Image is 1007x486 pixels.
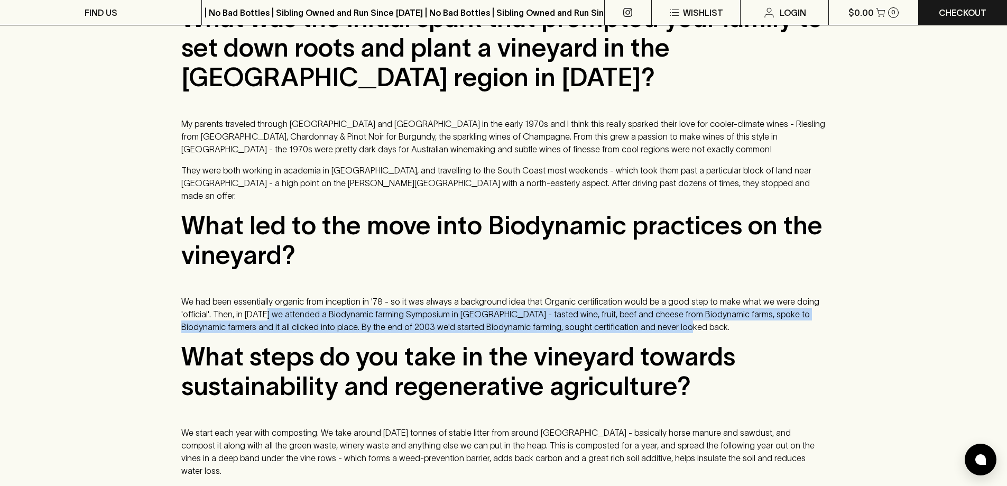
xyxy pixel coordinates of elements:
p: Wishlist [683,6,723,19]
p: My parents traveled through [GEOGRAPHIC_DATA] and [GEOGRAPHIC_DATA] in the early 1970s and I thin... [181,117,826,155]
p: Checkout [939,6,986,19]
strong: What was the initial spark that prompted your family to set down roots and plant a vineyard in th... [181,4,823,91]
p: We start each year with composting. We take around [DATE] tonnes of stable litter from around [GE... [181,426,826,477]
p: Login [780,6,806,19]
strong: What led to the move into Biodynamic practices on the vineyard? [181,211,823,269]
p: We had been essentially organic from inception in '78 - so it was always a background idea that O... [181,295,826,333]
img: bubble-icon [975,454,986,465]
p: They were both working in academia in [GEOGRAPHIC_DATA], and travelling to the South Coast most w... [181,164,826,202]
p: $0.00 [848,6,874,19]
strong: What steps do you take in the vineyard towards sustainability and regenerative agriculture? [181,342,735,400]
p: 0 [891,10,895,15]
p: FIND US [85,6,117,19]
